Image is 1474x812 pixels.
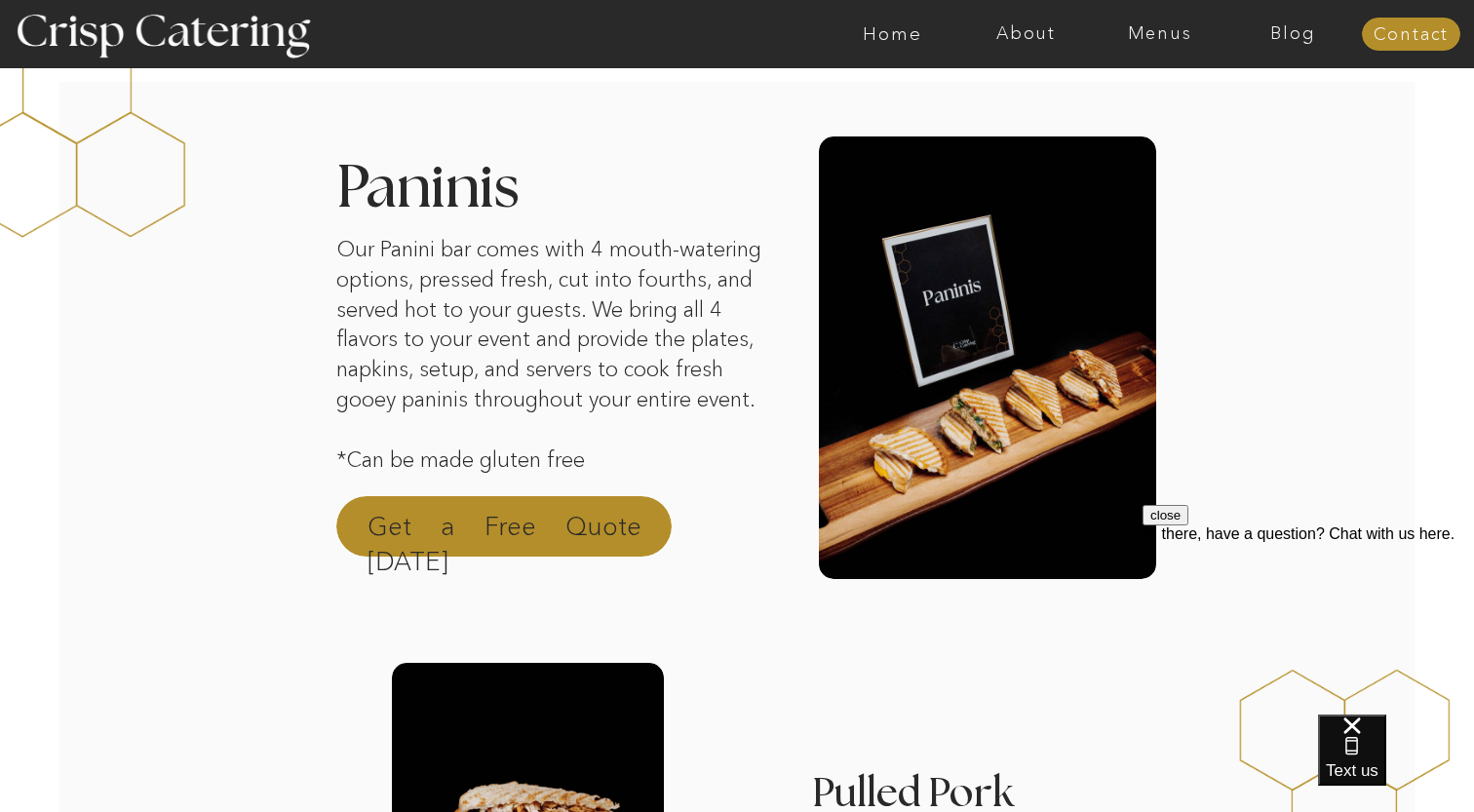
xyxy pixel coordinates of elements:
[826,24,959,44] a: Home
[336,160,711,212] h2: Paninis
[1226,24,1360,44] a: Blog
[1362,25,1460,45] a: Contact
[368,509,641,556] a: Get a Free Quote [DATE]
[1093,24,1226,44] a: Menus
[1318,715,1474,812] iframe: podium webchat widget bubble
[812,774,1434,793] h3: Pulled Pork
[959,24,1093,44] a: About
[336,235,769,505] p: Our Panini bar comes with 4 mouth-watering options, pressed fresh, cut into fourths, and served h...
[1143,505,1474,739] iframe: podium webchat widget prompt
